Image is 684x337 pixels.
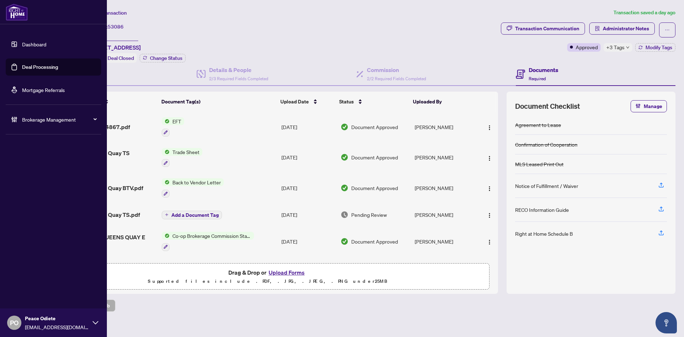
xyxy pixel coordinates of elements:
span: Change Status [150,56,182,61]
span: 2/3 Required Fields Completed [209,76,268,81]
td: [PERSON_NAME] [412,203,477,226]
div: Agreement to Lease [515,121,561,129]
img: Document Status [341,153,348,161]
button: Logo [484,152,495,163]
td: [PERSON_NAME] [412,173,477,203]
div: Confirmation of Cooperation [515,141,577,148]
td: [DATE] [279,226,338,257]
button: Logo [484,209,495,220]
span: 2/2 Required Fields Completed [367,76,426,81]
h4: Details & People [209,66,268,74]
span: Status [339,98,354,106]
button: Add a Document Tag [162,211,222,219]
span: ellipsis [665,27,670,32]
button: Transaction Communication [501,22,585,35]
span: Document Approved [351,153,398,161]
button: Logo [484,236,495,247]
span: Required [529,76,546,81]
div: Status: [88,53,137,63]
th: Status [336,92,410,112]
span: Drag & Drop orUpload FormsSupported files include .PDF, .JPG, .JPEG, .PNG under25MB [46,264,489,290]
img: Status Icon [162,232,170,240]
button: Add a Document Tag [162,210,222,219]
th: Upload Date [278,92,336,112]
span: Trade Sheet [170,148,202,156]
button: Modify Tags [635,43,675,52]
span: Back to Vendor Letter [170,178,224,186]
a: Deal Processing [22,64,58,70]
button: Logo [484,121,495,133]
img: Document Status [341,238,348,245]
img: Logo [487,125,492,131]
span: Manage [644,101,662,112]
span: Modify Tags [646,45,672,50]
span: Drag & Drop or [228,268,307,277]
button: Open asap [655,312,677,333]
span: EFT [170,117,184,125]
img: Document Status [341,211,348,219]
h4: Commission [367,66,426,74]
span: down [626,46,629,49]
p: Supported files include .PDF, .JPG, .JPEG, .PNG under 25 MB [50,277,485,286]
td: [PERSON_NAME] [412,112,477,142]
span: Pending Review [351,211,387,219]
th: (12) File Name [63,92,159,112]
span: Document Approved [351,238,398,245]
td: [PERSON_NAME] [412,142,477,173]
button: Status IconBack to Vendor Letter [162,178,224,198]
img: Logo [487,239,492,245]
div: Transaction Communication [515,23,579,34]
button: Change Status [140,54,186,62]
span: View Transaction [89,10,127,16]
img: Logo [487,186,492,192]
span: Add a Document Tag [171,213,219,218]
button: Status IconCo-op Brokerage Commission Statement [162,232,254,251]
span: [EMAIL_ADDRESS][DOMAIN_NAME] [25,323,89,331]
td: [PERSON_NAME] [412,257,477,287]
span: Document Approved [351,123,398,131]
span: Brokerage Management [22,116,96,123]
td: [DATE] [279,173,338,203]
button: Upload Forms [266,268,307,277]
img: Document Status [341,184,348,192]
span: PO [10,318,19,328]
a: Dashboard [22,41,46,47]
td: [DATE] [279,112,338,142]
img: Logo [487,213,492,218]
button: Status IconTrade Sheet [162,148,202,167]
span: Co-op Brokerage Commission Statement [170,232,254,240]
span: solution [595,26,600,31]
span: Deal Closed [108,55,134,61]
span: Administrator Notes [603,23,649,34]
span: Approved [576,43,598,51]
td: [DATE] [279,203,338,226]
div: RECO Information Guide [515,206,569,214]
span: Upload Date [280,98,309,106]
div: Right at Home Schedule B [515,230,573,238]
img: logo [6,4,28,21]
span: 53086 [108,24,124,30]
span: Document Checklist [515,101,580,111]
td: [PERSON_NAME] [412,226,477,257]
span: Peace Odiete [25,315,89,322]
span: +3 Tags [606,43,625,51]
span: 610-39 Queens Quay TS signed.pdf [66,149,156,166]
img: Status Icon [162,117,170,125]
button: Manage [631,100,667,112]
th: Uploaded By [410,92,475,112]
th: Document Tag(s) [159,92,278,112]
img: Logo [487,155,492,161]
img: Document Status [341,123,348,131]
h4: Documents [529,66,558,74]
td: [DATE] [279,142,338,173]
button: Status IconEFT [162,117,184,137]
article: Transaction saved a day ago [613,9,675,17]
span: Document Approved [351,184,398,192]
img: Status Icon [162,148,170,156]
button: Logo [484,182,495,194]
a: Mortgage Referrals [22,87,65,93]
span: plus [165,213,169,216]
img: Status Icon [162,178,170,186]
span: INVOICE - 39 QUEENS QUAY E 610.pdf [66,233,156,250]
button: Administrator Notes [589,22,655,35]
